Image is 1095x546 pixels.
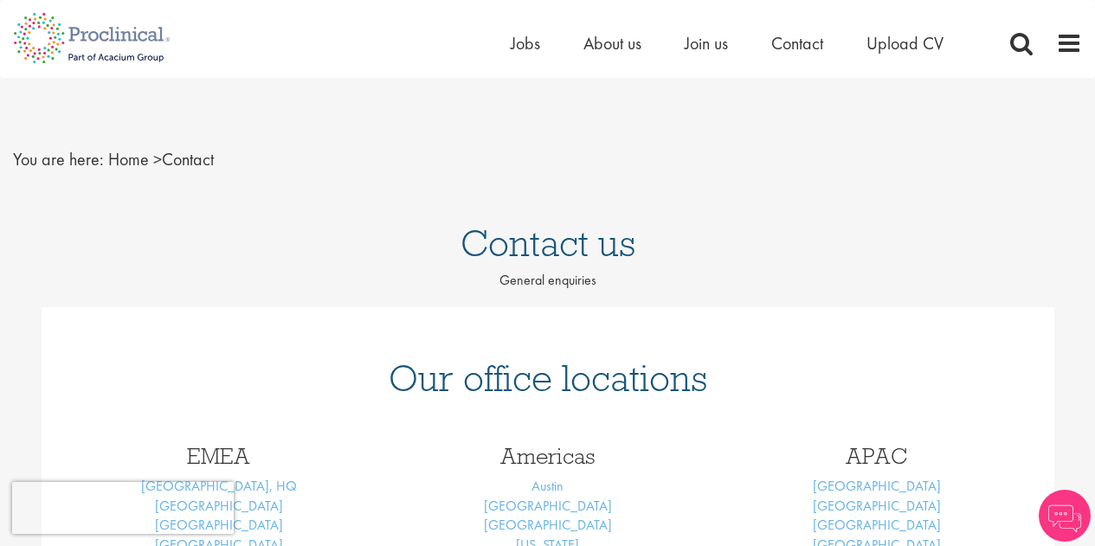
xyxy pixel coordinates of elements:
a: [GEOGRAPHIC_DATA] [484,516,612,534]
h3: Americas [396,445,699,467]
a: Austin [531,477,564,495]
a: [GEOGRAPHIC_DATA] [813,497,941,515]
a: [GEOGRAPHIC_DATA] [813,477,941,495]
span: Contact [108,148,214,170]
a: Join us [685,32,728,55]
iframe: reCAPTCHA [12,482,234,534]
span: > [153,148,162,170]
h3: EMEA [68,445,370,467]
span: You are here: [13,148,104,170]
a: About us [583,32,641,55]
h1: Our office locations [68,359,1028,397]
a: [GEOGRAPHIC_DATA], HQ [141,477,297,495]
h3: APAC [725,445,1028,467]
a: breadcrumb link to Home [108,148,149,170]
a: [GEOGRAPHIC_DATA] [484,497,612,515]
a: Upload CV [866,32,944,55]
a: Jobs [511,32,540,55]
img: Chatbot [1039,490,1091,542]
a: [GEOGRAPHIC_DATA] [813,516,941,534]
a: Contact [771,32,823,55]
